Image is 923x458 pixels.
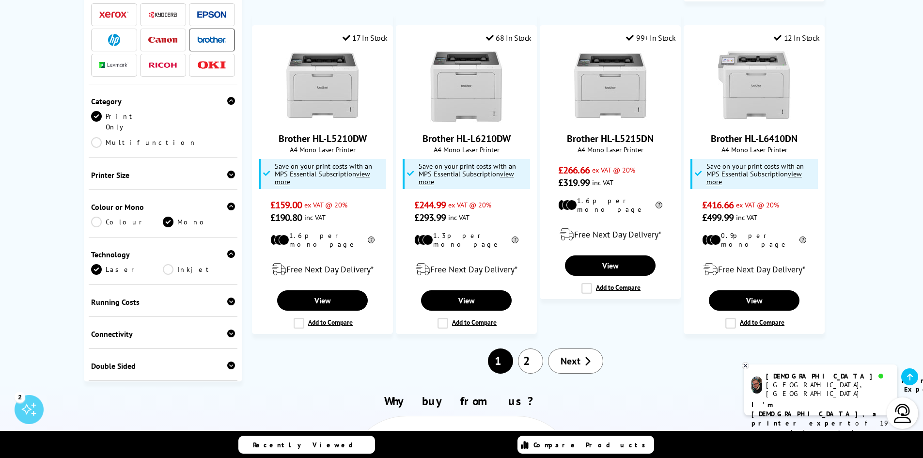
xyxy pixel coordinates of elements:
img: Brother HL-L5215DN [574,50,647,123]
span: ex VAT @ 20% [304,200,347,209]
a: View [709,290,799,311]
img: Brother HL-L6210DW [430,50,503,123]
img: Brother HL-L5210DW [286,50,359,123]
li: 0.9p per mono page [702,231,806,249]
label: Add to Compare [438,318,497,329]
label: Add to Compare [725,318,784,329]
li: 1.3p per mono page [414,231,518,249]
a: Brother HL-L5210DW [286,115,359,125]
span: ex VAT @ 20% [592,165,635,174]
span: £319.99 [558,176,590,189]
span: £244.99 [414,199,446,211]
img: chris-livechat.png [751,377,762,394]
span: inc VAT [304,213,326,222]
span: £293.99 [414,211,446,224]
img: OKI [197,61,226,69]
img: Ricoh [148,63,177,68]
a: Brother HL-L6410DN [711,132,798,145]
div: Double Sided [91,361,235,371]
a: Recently Viewed [238,436,375,454]
a: Xerox [99,9,128,21]
label: Add to Compare [294,318,353,329]
a: 2 [518,348,543,374]
span: A4 Mono Laser Printer [689,145,819,154]
div: modal_delivery [545,221,675,248]
a: View [277,290,367,311]
div: 68 In Stock [486,33,532,43]
li: 1.6p per mono page [558,196,662,214]
img: HP [108,34,120,46]
a: Epson [197,9,226,21]
img: Lexmark [99,62,128,68]
span: inc VAT [448,213,469,222]
a: Brother HL-L6210DW [422,132,511,145]
span: Compare Products [533,441,651,449]
div: [DEMOGRAPHIC_DATA] [766,372,890,380]
div: 17 In Stock [343,33,388,43]
a: Laser [91,264,163,275]
p: of 19 years! I can help you choose the right product [751,400,890,456]
div: Printer Size [91,170,235,180]
div: modal_delivery [257,256,388,283]
a: Brother HL-L6210DW [430,115,503,125]
span: £499.99 [702,211,734,224]
a: Brother HL-L6410DN [718,115,791,125]
span: Save on your print costs with an MPS Essential Subscription [275,161,372,186]
li: 1.6p per mono page [270,231,375,249]
u: view more [419,169,514,186]
span: inc VAT [592,178,613,187]
img: Brother HL-L6410DN [718,50,791,123]
img: Xerox [99,11,128,18]
a: Kyocera [148,9,177,21]
div: modal_delivery [401,256,532,283]
a: Brother HL-L5215DN [567,132,654,145]
img: Brother [197,36,226,43]
a: View [421,290,511,311]
span: A4 Mono Laser Printer [257,145,388,154]
span: £266.66 [558,164,590,176]
div: Technology [91,250,235,259]
div: [GEOGRAPHIC_DATA], [GEOGRAPHIC_DATA] [766,380,890,398]
span: ex VAT @ 20% [448,200,491,209]
span: Next [561,355,580,367]
a: View [565,255,655,276]
a: Canon [148,34,177,46]
span: A4 Mono Laser Printer [545,145,675,154]
label: Add to Compare [581,283,641,294]
u: view more [275,169,370,186]
div: 99+ In Stock [626,33,675,43]
u: view more [706,169,802,186]
span: ex VAT @ 20% [736,200,779,209]
a: Inkjet [163,264,235,275]
span: £190.80 [270,211,302,224]
img: Epson [197,11,226,18]
span: £159.00 [270,199,302,211]
div: Category [91,96,235,106]
a: Brother HL-L5215DN [574,115,647,125]
a: Brother [197,34,226,46]
a: OKI [197,59,226,71]
a: Next [548,348,603,374]
a: HP [99,34,128,46]
span: inc VAT [736,213,757,222]
h2: Why buy from us? [102,394,822,409]
div: Connectivity [91,329,235,339]
img: Canon [148,37,177,43]
img: Kyocera [148,11,177,18]
span: Save on your print costs with an MPS Essential Subscription [419,161,516,186]
a: Brother HL-L5210DW [279,132,367,145]
span: £416.66 [702,199,734,211]
div: Colour or Mono [91,202,235,212]
a: Lexmark [99,59,128,71]
span: A4 Mono Laser Printer [401,145,532,154]
div: modal_delivery [689,256,819,283]
a: Compare Products [517,436,654,454]
div: Running Costs [91,297,235,307]
div: 2 [15,392,25,402]
a: Ricoh [148,59,177,71]
a: Mono [163,217,235,227]
div: 12 In Stock [774,33,819,43]
span: Recently Viewed [253,441,363,449]
a: Multifunction [91,137,197,148]
img: user-headset-light.svg [893,404,912,423]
